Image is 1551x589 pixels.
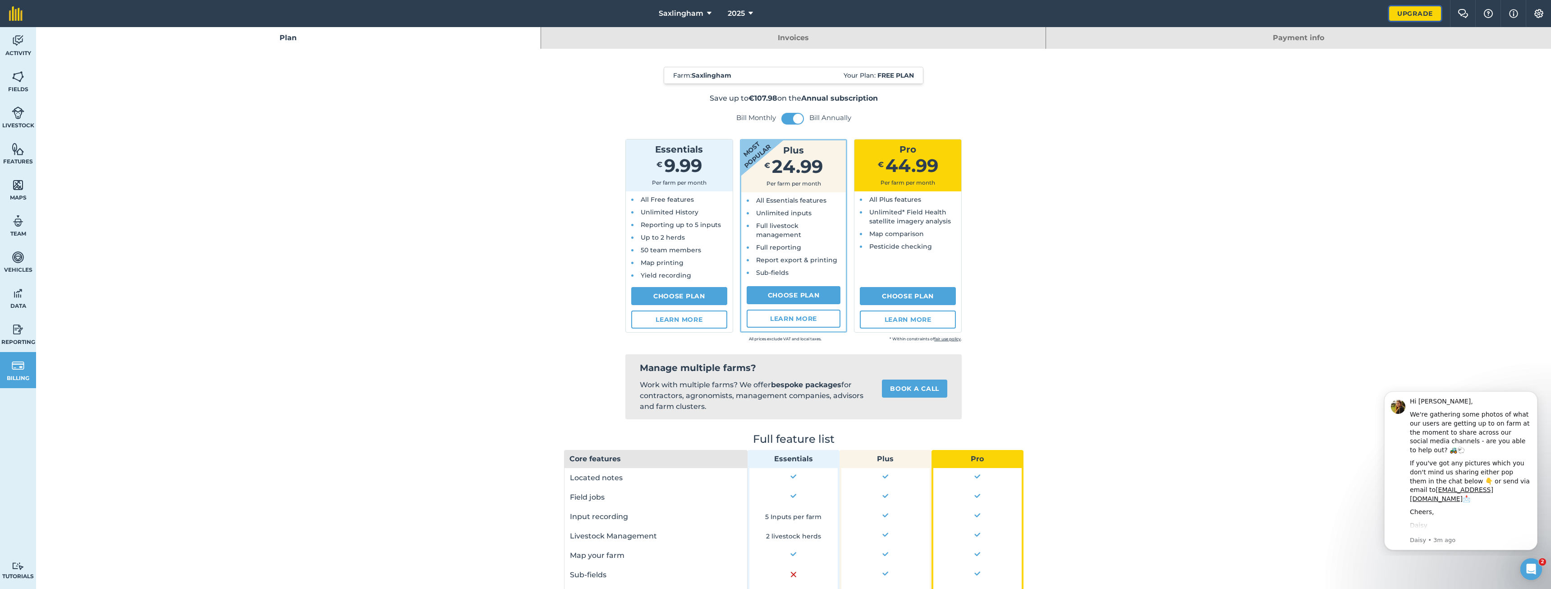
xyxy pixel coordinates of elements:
[860,287,956,305] a: Choose Plan
[655,144,703,155] span: Essentials
[641,246,701,254] span: 50 team members
[641,208,698,216] span: Unlimited History
[809,113,851,122] label: Bill Annually
[652,179,707,186] span: Per farm per month
[869,242,932,250] span: Pesticide checking
[36,27,541,49] a: Plan
[747,310,841,328] a: Learn more
[756,243,801,251] span: Full reporting
[789,549,798,558] img: Yes
[973,549,982,558] img: Yes
[39,14,160,149] div: Message content
[844,71,914,80] span: Your Plan:
[766,180,821,187] span: Per farm per month
[564,526,748,546] td: Livestock Management
[748,507,840,526] td: 5 Inputs per farm
[12,142,24,156] img: svg+xml;base64,PHN2ZyB4bWxucz0iaHR0cDovL3d3dy53My5vcmcvMjAwMC9zdmciIHdpZHRoPSI1NiIgaGVpZ2h0PSI2MC...
[756,196,826,204] span: All Essentials features
[1483,9,1494,18] img: A question mark icon
[756,209,812,217] span: Unlimited inputs
[641,233,685,241] span: Up to 2 herds
[783,145,804,156] span: Plus
[564,468,748,487] td: Located notes
[20,16,35,31] img: Profile image for Daisy
[821,334,962,343] small: * Within constraints of .
[756,256,837,264] span: Report export & printing
[12,70,24,83] img: svg+xml;base64,PHN2ZyB4bWxucz0iaHR0cDovL3d3dy53My5vcmcvMjAwMC9zdmciIHdpZHRoPSI1NiIgaGVpZ2h0PSI2MC...
[39,14,160,23] div: Hi [PERSON_NAME],
[973,491,982,500] img: Yes
[764,161,770,170] span: €
[869,208,951,225] span: Unlimited* Field Health satellite imagery analysis
[1371,383,1551,556] iframe: Intercom notifications message
[881,510,890,519] img: Yes
[673,71,731,80] span: Farm :
[1389,6,1441,21] a: Upgrade
[736,113,776,122] label: Bill Monthly
[681,334,821,343] small: All prices exclude VAT and local taxes.
[564,546,748,565] td: Map your farm
[881,179,935,186] span: Per farm per month
[932,450,1023,468] th: Pro
[881,569,890,578] img: Yes
[12,34,24,47] img: svg+xml;base64,PD94bWwgdmVyc2lvbj0iMS4wIiBlbmNvZGluZz0idXRmLTgiPz4KPCEtLSBHZW5lcmF0b3I6IEFkb2JlIE...
[869,230,924,238] span: Map comparison
[756,222,801,239] span: Full livestock management
[564,507,748,526] td: Input recording
[564,450,748,468] th: Core features
[877,71,914,79] strong: Free plan
[878,160,884,169] span: €
[640,380,867,412] p: Work with multiple farms? We offer for contractors, agronomists, management companies, advisors a...
[1533,9,1544,18] img: A cog icon
[791,572,796,577] img: No
[39,103,123,119] a: [EMAIL_ADDRESS][DOMAIN_NAME]
[631,287,727,305] a: Choose Plan
[12,178,24,192] img: svg+xml;base64,PHN2ZyB4bWxucz0iaHR0cDovL3d3dy53My5vcmcvMjAwMC9zdmciIHdpZHRoPSI1NiIgaGVpZ2h0PSI2MC...
[641,259,684,267] span: Map printing
[12,287,24,300] img: svg+xml;base64,PD94bWwgdmVyc2lvbj0iMS4wIiBlbmNvZGluZz0idXRmLTgiPz4KPCEtLSBHZW5lcmF0b3I6IEFkb2JlIE...
[541,27,1046,49] a: Invoices
[886,154,938,176] span: 44.99
[860,311,956,329] a: Learn more
[756,269,789,277] span: Sub-fields
[899,144,916,155] span: Pro
[789,491,798,500] img: Yes
[801,94,878,102] strong: Annual subscription
[881,530,890,539] img: Yes
[973,530,982,539] img: Yes
[12,323,24,336] img: svg+xml;base64,PD94bWwgdmVyc2lvbj0iMS4wIiBlbmNvZGluZz0idXRmLTgiPz4KPCEtLSBHZW5lcmF0b3I6IEFkb2JlIE...
[39,153,160,161] p: Message from Daisy, sent 2m ago
[714,114,788,183] strong: Most popular
[39,138,160,147] div: Daisy
[973,510,982,519] img: Yes
[748,526,840,546] td: 2 livestock herds
[39,27,160,71] div: We're gathering some photos of what our users are getting up to on farm at the moment to share ac...
[1458,9,1468,18] img: Two speech bubbles overlapping with the left bubble in the forefront
[728,8,745,19] span: 2025
[1509,8,1518,19] img: svg+xml;base64,PHN2ZyB4bWxucz0iaHR0cDovL3d3dy53My5vcmcvMjAwMC9zdmciIHdpZHRoPSIxNyIgaGVpZ2h0PSIxNy...
[881,549,890,558] img: Yes
[39,125,160,134] div: Cheers,
[12,359,24,372] img: svg+xml;base64,PD94bWwgdmVyc2lvbj0iMS4wIiBlbmNvZGluZz0idXRmLTgiPz4KPCEtLSBHZW5lcmF0b3I6IEFkb2JlIE...
[664,154,702,176] span: 9.99
[641,195,694,204] span: All Free features
[564,434,1023,445] h2: Full feature list
[39,76,160,120] div: If you've got any pictures which you don't mind us sharing either pop them in the chat below 👇 or...
[881,491,890,500] img: Yes
[692,71,731,79] strong: Saxlingham
[1539,558,1546,566] span: 2
[881,472,890,481] img: Yes
[789,472,798,481] img: Yes
[1046,27,1551,49] a: Payment info
[14,8,167,167] div: message notification from Daisy, 2m ago. Hi Jonathan, We're gathering some photos of what our use...
[659,8,703,19] span: Saxlingham
[12,214,24,228] img: svg+xml;base64,PD94bWwgdmVyc2lvbj0iMS4wIiBlbmNvZGluZz0idXRmLTgiPz4KPCEtLSBHZW5lcmF0b3I6IEFkb2JlIE...
[840,450,932,468] th: Plus
[564,487,748,507] td: Field jobs
[631,311,727,329] a: Learn more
